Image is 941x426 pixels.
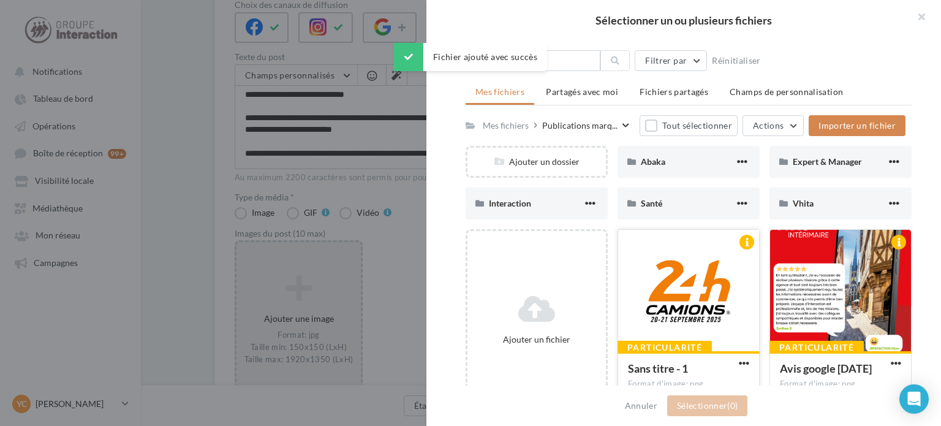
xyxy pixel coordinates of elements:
[793,198,814,208] span: Vhita
[769,341,864,354] div: Particularité
[394,43,547,71] div: Fichier ajouté avec succès
[727,400,738,411] span: (0)
[475,86,524,97] span: Mes fichiers
[546,86,618,97] span: Partagés avec moi
[667,395,747,416] button: Sélectionner(0)
[707,53,766,68] button: Réinitialiser
[628,362,688,375] span: Sans titre - 1
[818,120,896,131] span: Importer un fichier
[472,333,601,346] div: Ajouter un fichier
[793,156,862,167] span: Expert & Manager
[899,384,929,414] div: Open Intercom Messenger
[542,120,618,132] span: Publications marq...
[635,50,707,71] button: Filtrer par
[730,86,843,97] span: Champs de personnalisation
[743,115,804,136] button: Actions
[489,198,531,208] span: Interaction
[618,341,712,354] div: Particularité
[640,86,708,97] span: Fichiers partagés
[628,379,749,390] div: Format d'image: png
[641,156,665,167] span: Abaka
[467,156,606,168] div: Ajouter un dossier
[809,115,905,136] button: Importer un fichier
[641,198,662,208] span: Santé
[640,115,738,136] button: Tout sélectionner
[483,120,529,132] div: Mes fichiers
[780,379,901,390] div: Format d'image: png
[446,15,921,26] h2: Sélectionner un ou plusieurs fichiers
[620,398,662,413] button: Annuler
[780,362,872,375] span: Avis google septembre 2025
[753,120,784,131] span: Actions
